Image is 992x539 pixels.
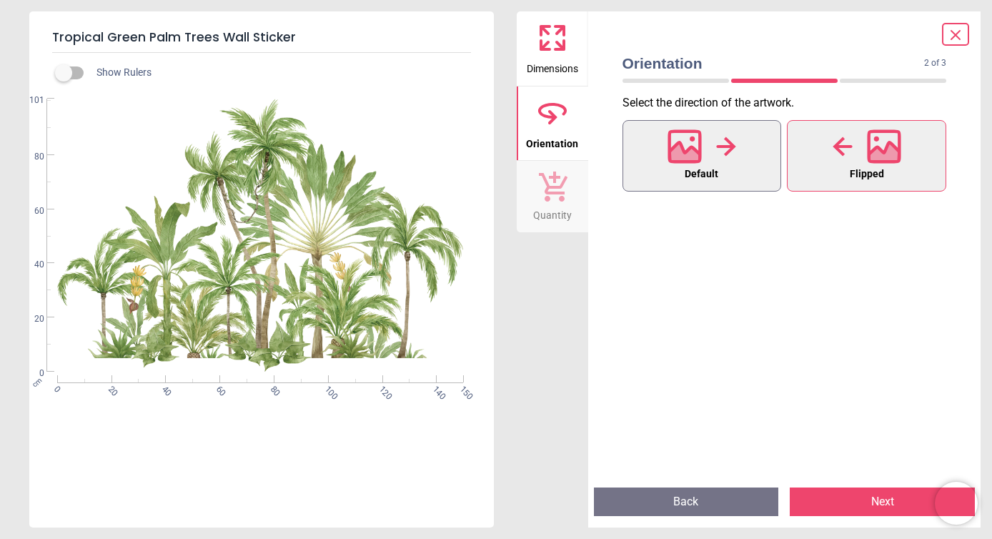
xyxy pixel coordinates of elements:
div: Show Rulers [64,64,494,81]
span: 60 [17,205,44,217]
button: Quantity [517,161,588,232]
span: Flipped [850,165,884,184]
span: 0 [51,384,60,393]
span: 80 [17,151,44,163]
button: Back [594,488,779,516]
span: 100 [322,384,331,393]
span: cm [30,376,43,389]
span: Orientation [623,53,925,74]
span: 20 [105,384,114,393]
span: 150 [457,384,466,393]
p: Select the direction of the artwork . [623,95,958,111]
button: Next [790,488,975,516]
span: 101 [17,94,44,107]
span: 60 [213,384,222,393]
button: Default [623,120,782,192]
span: 40 [159,384,168,393]
span: Default [685,165,718,184]
span: 0 [17,367,44,380]
span: 140 [430,384,439,393]
span: 20 [17,313,44,325]
span: Orientation [526,130,578,152]
iframe: Brevo live chat [935,482,978,525]
span: Dimensions [527,55,578,76]
span: 80 [267,384,277,393]
span: 2 of 3 [924,57,946,69]
button: Orientation [517,86,588,161]
h5: Tropical Green Palm Trees Wall Sticker [52,23,471,53]
span: 40 [17,259,44,271]
button: Flipped [787,120,946,192]
span: 120 [376,384,385,393]
span: Quantity [533,202,572,223]
button: Dimensions [517,11,588,86]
